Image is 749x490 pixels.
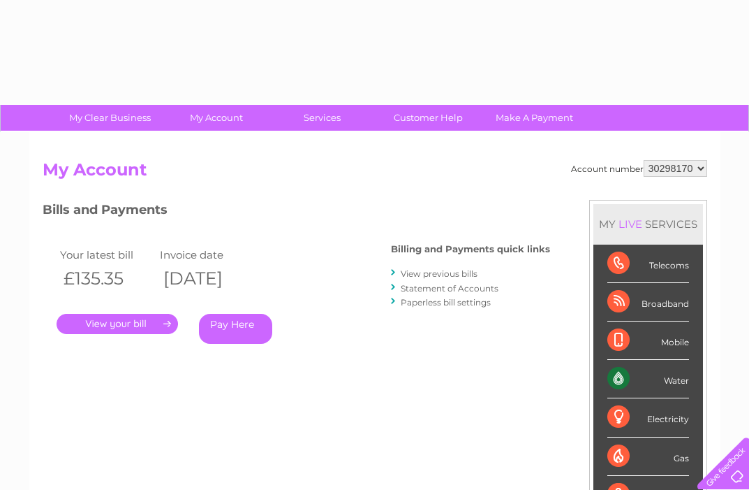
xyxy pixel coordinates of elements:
div: Account number [571,160,707,177]
a: Make A Payment [477,105,592,131]
a: Paperless bill settings [401,297,491,308]
td: Your latest bill [57,245,157,264]
a: View previous bills [401,268,477,279]
a: My Clear Business [52,105,168,131]
a: My Account [158,105,274,131]
h2: My Account [43,160,707,187]
a: Services [265,105,380,131]
div: Mobile [607,322,689,360]
td: Invoice date [156,245,257,264]
a: . [57,314,178,334]
a: Pay Here [199,314,272,344]
div: LIVE [616,217,645,231]
div: Water [607,360,689,398]
div: MY SERVICES [593,204,703,244]
h3: Bills and Payments [43,200,550,224]
div: Telecoms [607,245,689,283]
h4: Billing and Payments quick links [391,244,550,254]
div: Gas [607,438,689,476]
a: Statement of Accounts [401,283,498,294]
th: [DATE] [156,264,257,293]
a: Customer Help [371,105,486,131]
div: Electricity [607,398,689,437]
th: £135.35 [57,264,157,293]
div: Broadband [607,283,689,322]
